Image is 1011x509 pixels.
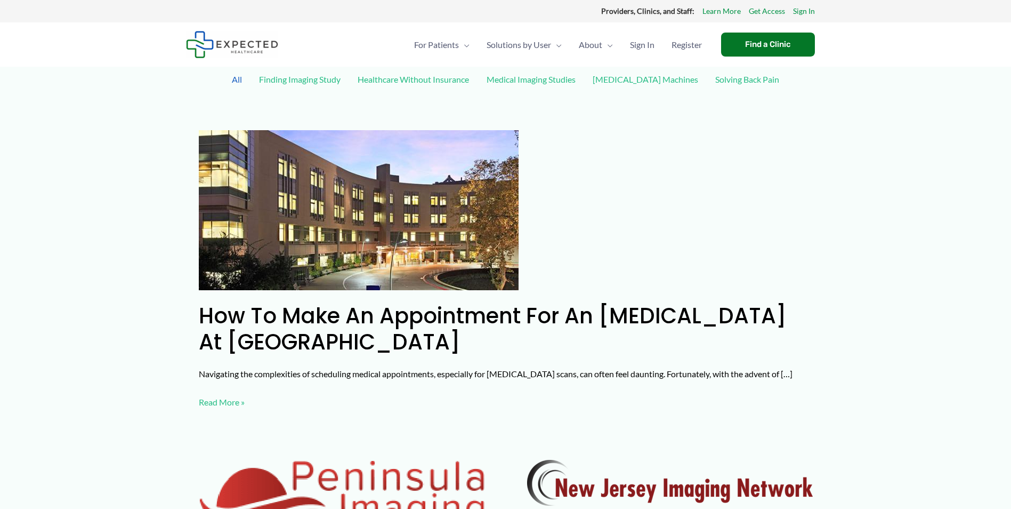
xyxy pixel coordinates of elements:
a: Register [663,26,710,63]
span: Menu Toggle [551,26,562,63]
div: Post Filters [186,67,826,117]
a: Sign In [621,26,663,63]
span: About [579,26,602,63]
a: Medical Imaging Studies [481,70,581,89]
nav: Primary Site Navigation [406,26,710,63]
a: How to Make an Appointment for an [MEDICAL_DATA] at [GEOGRAPHIC_DATA] [199,301,787,357]
a: [MEDICAL_DATA] Machines [587,70,703,89]
a: Read: Schedule Your Imaging Appointment with Peninsula Imaging Through Expected Healthcare [199,491,484,502]
span: For Patients [414,26,459,63]
span: Menu Toggle [459,26,470,63]
a: Find a Clinic [721,33,815,57]
span: Register [672,26,702,63]
span: Sign In [630,26,654,63]
a: Sign In [793,4,815,18]
a: Read: New Jersey Imaging Network [527,476,813,487]
a: Healthcare Without Insurance [352,70,474,89]
strong: Providers, Clinics, and Staff: [601,6,694,15]
a: Read More » [199,394,245,410]
span: Solutions by User [487,26,551,63]
img: How to Make an Appointment for an MRI at Camino Real [199,130,519,290]
a: For PatientsMenu Toggle [406,26,478,63]
p: Navigating the complexities of scheduling medical appointments, especially for [MEDICAL_DATA] sca... [199,366,813,382]
a: Read: How to Make an Appointment for an MRI at Camino Real [199,204,519,214]
a: AboutMenu Toggle [570,26,621,63]
a: Learn More [702,4,741,18]
a: Solutions by UserMenu Toggle [478,26,570,63]
a: Finding Imaging Study [254,70,346,89]
a: Get Access [749,4,785,18]
img: New Jersey Imaging Network Logo by RadNet [527,460,813,506]
a: All [227,70,247,89]
a: Solving Back Pain [710,70,784,89]
img: Expected Healthcare Logo - side, dark font, small [186,31,278,58]
span: Menu Toggle [602,26,613,63]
